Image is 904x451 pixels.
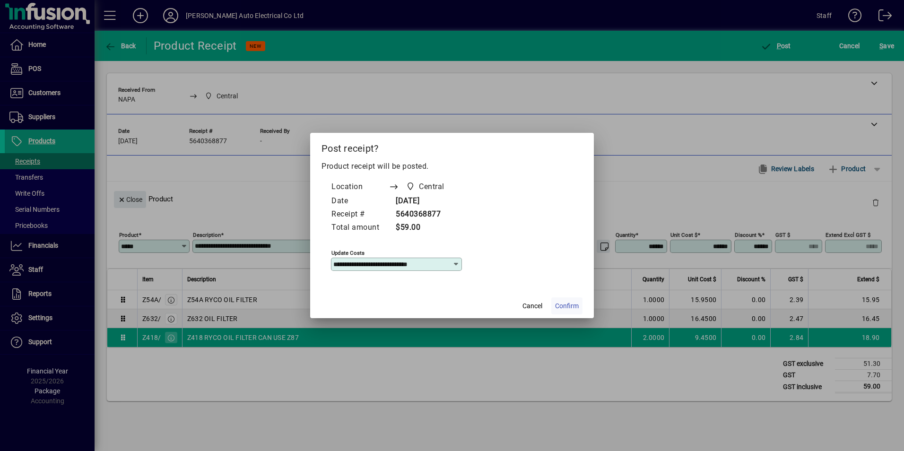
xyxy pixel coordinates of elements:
span: Cancel [522,301,542,311]
td: 5640368877 [389,208,462,221]
td: $59.00 [389,221,462,234]
mat-label: Update costs [331,250,365,256]
h2: Post receipt? [310,133,594,160]
span: Central [403,180,448,193]
td: Date [331,195,389,208]
td: [DATE] [389,195,462,208]
td: Total amount [331,221,389,234]
td: Location [331,180,389,195]
span: Central [419,181,444,192]
span: Confirm [555,301,579,311]
p: Product receipt will be posted. [322,161,582,172]
button: Cancel [517,297,548,314]
td: Receipt # [331,208,389,221]
button: Confirm [551,297,582,314]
